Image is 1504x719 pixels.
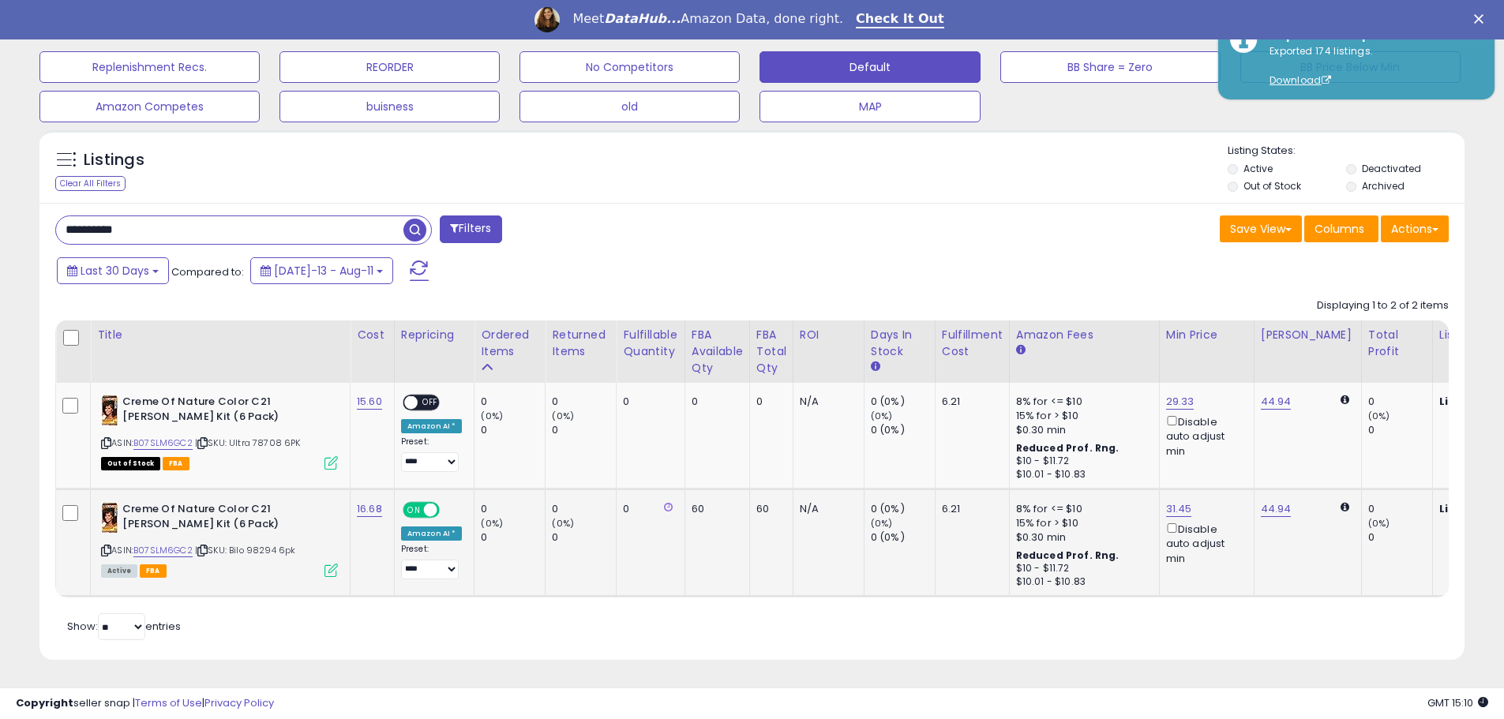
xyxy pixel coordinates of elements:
[1362,162,1421,175] label: Deactivated
[1166,394,1195,410] a: 29.33
[1016,409,1147,423] div: 15% for > $10
[1016,502,1147,516] div: 8% for <= $10
[440,215,501,243] button: Filters
[756,327,786,376] div: FBA Total Qty
[871,502,935,516] div: 0 (0%)
[1016,441,1120,455] b: Reduced Prof. Rng.
[101,502,118,534] img: 51g4H9y2dfL._SL40_.jpg
[1016,455,1147,468] div: $10 - $11.72
[481,530,545,545] div: 0
[481,327,538,360] div: Ordered Items
[871,530,935,545] div: 0 (0%)
[871,423,935,437] div: 0 (0%)
[1261,327,1355,343] div: [PERSON_NAME]
[552,327,609,360] div: Returned Items
[481,410,503,422] small: (0%)
[1016,343,1026,358] small: Amazon Fees.
[1315,221,1364,237] span: Columns
[481,395,545,409] div: 0
[552,410,574,422] small: (0%)
[1368,410,1390,422] small: (0%)
[871,517,893,530] small: (0%)
[623,395,672,409] div: 0
[1368,395,1432,409] div: 0
[1016,468,1147,481] div: $10.01 - $10.83
[1166,520,1242,566] div: Disable auto adjust min
[1258,44,1483,88] div: Exported 174 listings.
[1368,502,1432,516] div: 0
[195,436,301,449] span: | SKU: Ultra 78708 6PK
[800,327,857,343] div: ROI
[871,360,880,374] small: Days In Stock.
[84,149,144,171] h5: Listings
[1261,501,1292,517] a: 44.94
[481,517,503,530] small: (0%)
[101,395,118,426] img: 51g4H9y2dfL._SL40_.jpg
[692,327,743,376] div: FBA Available Qty
[623,327,677,360] div: Fulfillable Quantity
[57,257,169,284] button: Last 30 Days
[604,11,681,26] i: DataHub...
[1016,327,1153,343] div: Amazon Fees
[101,457,160,470] span: All listings that are currently out of stock and unavailable for purchase on Amazon
[16,696,274,711] div: seller snap | |
[404,504,424,517] span: ON
[1304,215,1378,242] button: Columns
[760,91,980,122] button: MAP
[871,327,928,360] div: Days In Stock
[756,395,781,409] div: 0
[942,502,997,516] div: 6.21
[101,564,137,578] span: All listings currently available for purchase on Amazon
[418,396,443,410] span: OFF
[401,327,468,343] div: Repricing
[692,395,737,409] div: 0
[519,91,740,122] button: old
[250,257,393,284] button: [DATE]-13 - Aug-11
[437,504,463,517] span: OFF
[481,423,545,437] div: 0
[401,419,463,433] div: Amazon AI *
[97,327,343,343] div: Title
[756,502,781,516] div: 60
[357,394,382,410] a: 15.60
[67,619,181,634] span: Show: entries
[1368,530,1432,545] div: 0
[1381,215,1449,242] button: Actions
[1261,394,1292,410] a: 44.94
[195,544,296,556] span: | SKU: Bilo 98294 6pk
[1427,695,1488,710] span: 2025-09-12 15:10 GMT
[1220,215,1302,242] button: Save View
[1474,14,1490,24] div: Close
[81,263,149,279] span: Last 30 Days
[552,423,616,437] div: 0
[1016,395,1147,409] div: 8% for <= $10
[101,395,338,468] div: ASIN:
[279,51,500,83] button: REORDER
[401,544,463,579] div: Preset:
[163,457,189,470] span: FBA
[1368,517,1390,530] small: (0%)
[1166,413,1242,459] div: Disable auto adjust min
[692,502,737,516] div: 60
[1243,179,1301,193] label: Out of Stock
[279,91,500,122] button: buisness
[1368,423,1432,437] div: 0
[534,7,560,32] img: Profile image for Georgie
[942,395,997,409] div: 6.21
[623,502,672,516] div: 0
[1016,562,1147,575] div: $10 - $11.72
[552,530,616,545] div: 0
[357,501,382,517] a: 16.68
[16,695,73,710] strong: Copyright
[39,51,260,83] button: Replenishment Recs.
[1016,423,1147,437] div: $0.30 min
[1166,327,1247,343] div: Min Price
[1016,575,1147,589] div: $10.01 - $10.83
[274,263,373,279] span: [DATE]-13 - Aug-11
[133,544,193,557] a: B07SLM6GC2
[871,395,935,409] div: 0 (0%)
[401,526,463,541] div: Amazon AI *
[101,502,338,575] div: ASIN:
[1000,51,1221,83] button: BB Share = Zero
[942,327,1003,360] div: Fulfillment Cost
